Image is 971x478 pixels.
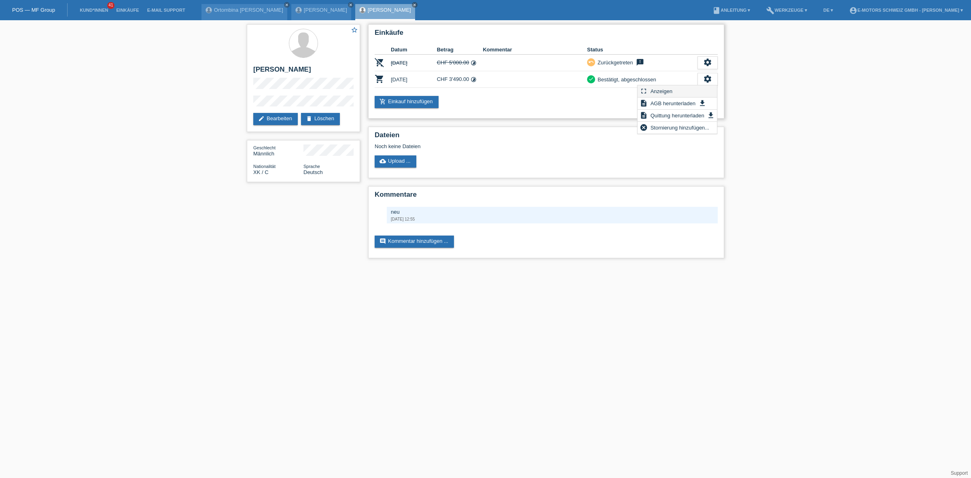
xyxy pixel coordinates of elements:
td: [DATE] [391,55,437,71]
i: star_border [351,26,358,34]
a: POS — MF Group [12,7,55,13]
a: commentKommentar hinzufügen ... [375,236,454,248]
div: Noch keine Dateien [375,143,622,149]
a: close [348,2,354,8]
a: Support [951,470,968,476]
h2: Kommentare [375,191,718,203]
span: 41 [107,2,114,9]
div: [DATE] 12:55 [391,217,714,221]
h2: [PERSON_NAME] [253,66,354,78]
th: Kommentar [483,45,587,55]
a: Kund*innen [76,8,112,13]
a: [PERSON_NAME] [304,7,347,13]
i: check [588,76,594,82]
a: Einkäufe [112,8,143,13]
a: cloud_uploadUpload ... [375,155,416,168]
div: Bestätigt, abgeschlossen [595,75,656,84]
a: deleteLöschen [301,113,340,125]
i: get_app [698,99,706,107]
i: feedback [635,58,645,66]
i: get_app [707,111,715,119]
span: Quittung herunterladen [649,110,706,120]
i: book [712,6,721,15]
i: close [285,3,289,7]
h2: Dateien [375,131,718,143]
i: close [413,3,417,7]
i: account_circle [849,6,857,15]
i: 48 Raten [471,76,477,83]
div: neu [391,209,714,215]
a: star_border [351,26,358,35]
i: description [640,111,648,119]
th: Status [587,45,698,55]
span: AGB herunterladen [649,98,697,108]
span: Nationalität [253,164,276,169]
a: add_shopping_cartEinkauf hinzufügen [375,96,439,108]
i: settings [703,58,712,67]
i: description [640,99,648,107]
i: undo [588,59,594,65]
i: edit [258,115,265,122]
th: Datum [391,45,437,55]
a: bookAnleitung ▾ [708,8,754,13]
div: Männlich [253,144,303,157]
i: delete [306,115,312,122]
td: [DATE] [391,71,437,88]
a: DE ▾ [819,8,837,13]
i: build [766,6,774,15]
i: 24 Raten [471,60,477,66]
span: Kosovo / C / 11.04.1999 [253,169,269,175]
i: add_shopping_cart [379,98,386,105]
a: close [412,2,418,8]
a: account_circleE-Motors Schweiz GmbH - [PERSON_NAME] ▾ [845,8,967,13]
div: Zurückgetreten [595,58,633,67]
span: Anzeigen [649,86,674,96]
i: settings [703,74,712,83]
span: Sprache [303,164,320,169]
a: [PERSON_NAME] [368,7,411,13]
a: E-Mail Support [143,8,189,13]
td: CHF 3'490.00 [437,71,483,88]
i: cloud_upload [379,158,386,164]
h2: Einkäufe [375,29,718,41]
a: Ortombina [PERSON_NAME] [214,7,283,13]
i: close [349,3,353,7]
i: fullscreen [640,87,648,95]
a: buildWerkzeuge ▾ [762,8,811,13]
span: Deutsch [303,169,323,175]
i: POSP00026635 [375,74,384,84]
th: Betrag [437,45,483,55]
span: Geschlecht [253,145,276,150]
a: editBearbeiten [253,113,298,125]
i: POSP00026632 [375,57,384,67]
i: comment [379,238,386,244]
a: close [284,2,290,8]
td: CHF 5'000.00 [437,55,483,71]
